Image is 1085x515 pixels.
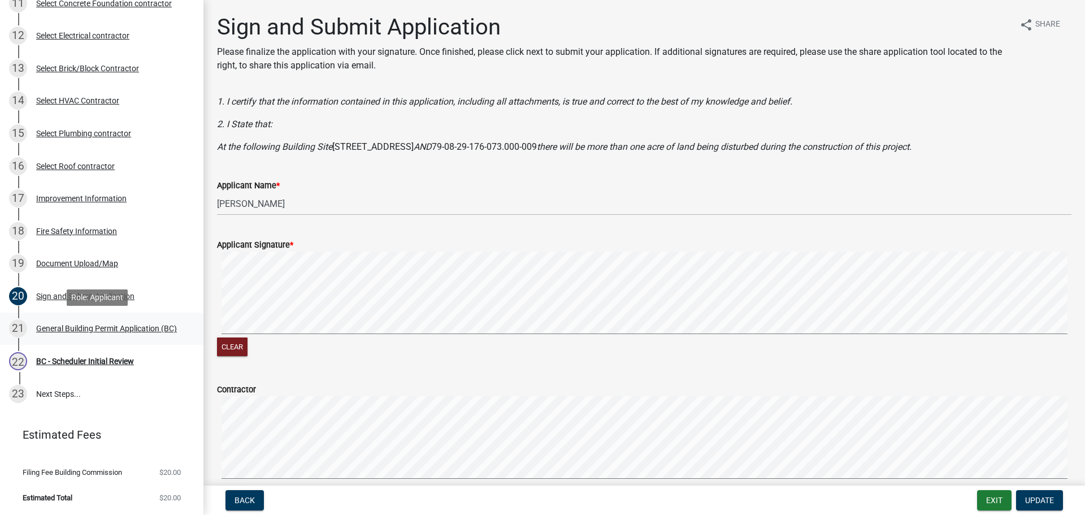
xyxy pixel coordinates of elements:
[36,324,177,332] div: General Building Permit Application (BC)
[36,129,131,137] div: Select Plumbing contractor
[9,92,27,110] div: 14
[36,357,134,365] div: BC - Scheduler Initial Review
[217,14,1010,41] h1: Sign and Submit Application
[9,319,27,337] div: 21
[9,59,27,77] div: 13
[36,64,139,72] div: Select Brick/Block Contractor
[36,194,127,202] div: Improvement Information
[217,45,1010,72] p: Please finalize the application with your signature. Once finished, please click next to submit y...
[217,386,256,394] label: Contractor
[36,227,117,235] div: Fire Safety Information
[414,141,432,152] i: AND
[23,469,122,476] span: Filing Fee Building Commission
[217,96,792,107] i: 1. I certify that the information contained in this application, including all attachments, is tr...
[67,289,128,306] div: Role: Applicant
[36,259,118,267] div: Document Upload/Map
[159,469,181,476] span: $20.00
[36,292,134,300] div: Sign and Submit Application
[1016,490,1063,510] button: Update
[217,182,280,190] label: Applicant Name
[217,241,293,249] label: Applicant Signature
[159,494,181,501] span: $20.00
[977,490,1012,510] button: Exit
[537,141,912,152] i: there will be more than one acre of land being disturbed during the construction of this project.
[1035,18,1060,32] span: Share
[9,385,27,403] div: 23
[217,337,248,356] button: Clear
[1019,18,1033,32] i: share
[217,119,272,129] i: 2. I State that:
[235,496,255,505] span: Back
[1025,496,1054,505] span: Update
[9,352,27,370] div: 22
[9,157,27,175] div: 16
[9,124,27,142] div: 15
[217,140,1071,154] p: [STREET_ADDRESS] 79-08-29-176-073.000-009
[9,189,27,207] div: 17
[36,97,119,105] div: Select HVAC Contractor
[9,222,27,240] div: 18
[225,490,264,510] button: Back
[36,162,115,170] div: Select Roof contractor
[9,27,27,45] div: 12
[217,141,332,152] i: At the following Building Site
[9,423,185,446] a: Estimated Fees
[1010,14,1069,36] button: shareShare
[36,32,129,40] div: Select Electrical contractor
[23,494,72,501] span: Estimated Total
[9,287,27,305] div: 20
[9,254,27,272] div: 19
